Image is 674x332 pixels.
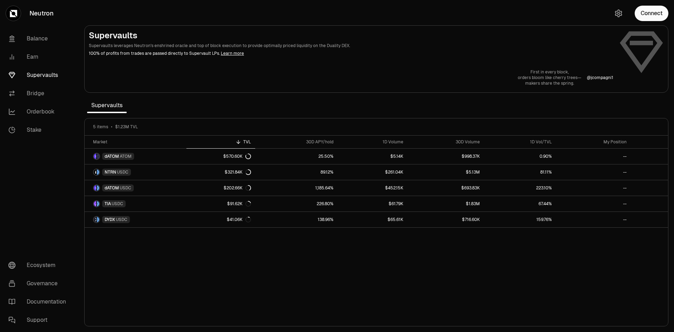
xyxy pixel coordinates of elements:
a: $5.13M [408,164,484,180]
span: USDC [112,201,123,207]
a: TIA LogoUSDC LogoTIAUSDC [85,196,186,211]
div: 1D Volume [342,139,403,145]
span: TIA [105,201,111,207]
a: Ecosystem [3,256,76,274]
a: -- [556,164,630,180]
a: $1.83M [408,196,484,211]
img: NTRN Logo [94,169,96,175]
a: Learn more [221,51,244,56]
a: Stake [3,121,76,139]
a: 89.12% [255,164,338,180]
a: $452.15K [338,180,408,196]
a: 1,185.64% [255,180,338,196]
a: 0.90% [484,149,556,164]
a: 223.10% [484,180,556,196]
a: -- [556,212,630,227]
span: DYDX [105,217,115,222]
p: makers share the spring. [518,80,581,86]
a: Orderbook [3,103,76,121]
a: 226.80% [255,196,338,211]
span: Supervaults [87,98,127,112]
span: USDC [120,185,131,191]
span: dATOM [105,185,119,191]
a: Earn [3,48,76,66]
a: $41.06K [186,212,255,227]
span: dATOM [105,154,119,159]
div: My Position [560,139,626,145]
a: 159.76% [484,212,556,227]
div: $570.60K [223,154,251,159]
img: DYDX Logo [94,217,96,222]
div: 1D Vol/TVL [488,139,552,145]
a: dATOM LogoATOM LogodATOMATOM [85,149,186,164]
img: dATOM Logo [94,185,96,191]
a: $261.04K [338,164,408,180]
a: Governance [3,274,76,293]
div: 30D APY/hold [259,139,333,145]
a: 138.96% [255,212,338,227]
div: $321.84K [225,169,251,175]
div: 30D Volume [412,139,480,145]
span: USDC [117,169,128,175]
a: 81.11% [484,164,556,180]
p: @ jcompagni1 [587,75,613,80]
img: ATOM Logo [97,154,99,159]
a: Support [3,311,76,329]
img: TIA Logo [94,201,96,207]
a: -- [556,149,630,164]
a: $693.83K [408,180,484,196]
a: -- [556,196,630,211]
img: USDC Logo [97,169,99,175]
span: $1.23M TVL [115,124,138,130]
a: $202.66K [186,180,255,196]
a: Supervaults [3,66,76,84]
img: USDC Logo [97,201,99,207]
a: @jcompagni1 [587,75,613,80]
div: $41.06K [227,217,251,222]
a: NTRN LogoUSDC LogoNTRNUSDC [85,164,186,180]
button: Connect [635,6,668,21]
a: DYDX LogoUSDC LogoDYDXUSDC [85,212,186,227]
span: ATOM [120,154,132,159]
span: NTRN [105,169,116,175]
p: 100% of profits from trades are passed directly to Supervault LPs. [89,50,613,57]
a: 67.44% [484,196,556,211]
p: First in every block, [518,69,581,75]
img: USDC Logo [97,217,99,222]
a: Balance [3,30,76,48]
a: $570.60K [186,149,255,164]
a: $65.61K [338,212,408,227]
h2: Supervaults [89,30,613,41]
a: $61.79K [338,196,408,211]
a: $716.60K [408,212,484,227]
div: $202.66K [224,185,251,191]
div: TVL [191,139,251,145]
div: $91.62K [227,201,251,207]
a: $5.14K [338,149,408,164]
a: $91.62K [186,196,255,211]
a: Bridge [3,84,76,103]
p: Supervaults leverages Neutron's enshrined oracle and top of block execution to provide optimally ... [89,43,613,49]
span: USDC [116,217,127,222]
a: $998.37K [408,149,484,164]
a: -- [556,180,630,196]
a: Documentation [3,293,76,311]
p: orders bloom like cherry trees— [518,75,581,80]
a: dATOM LogoUSDC LogodATOMUSDC [85,180,186,196]
a: $321.84K [186,164,255,180]
div: Market [93,139,182,145]
img: dATOM Logo [94,154,96,159]
img: USDC Logo [97,185,99,191]
a: 25.50% [255,149,338,164]
a: First in every block,orders bloom like cherry trees—makers share the spring. [518,69,581,86]
span: 5 items [93,124,108,130]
